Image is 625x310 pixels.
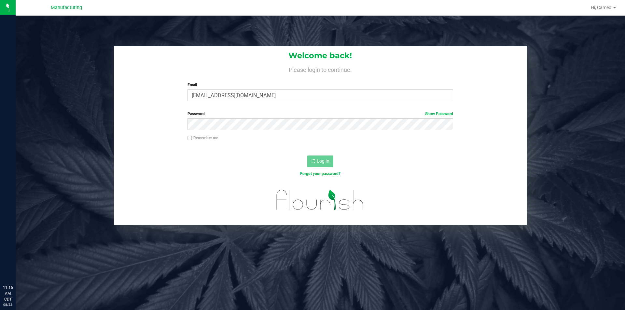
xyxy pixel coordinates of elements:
span: Log In [317,158,329,164]
label: Remember me [187,135,218,141]
a: Show Password [425,112,453,116]
p: 08/22 [3,302,13,307]
span: Password [187,112,205,116]
button: Log In [307,155,333,167]
img: flourish_logo.svg [269,183,372,217]
p: 11:16 AM CDT [3,285,13,302]
a: Forgot your password? [300,171,340,176]
label: Email [187,82,453,88]
input: Remember me [187,136,192,141]
span: Manufacturing [51,5,82,10]
h1: Welcome back! [114,51,527,60]
h4: Please login to continue. [114,65,527,73]
span: Hi, Cameo! [591,5,613,10]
